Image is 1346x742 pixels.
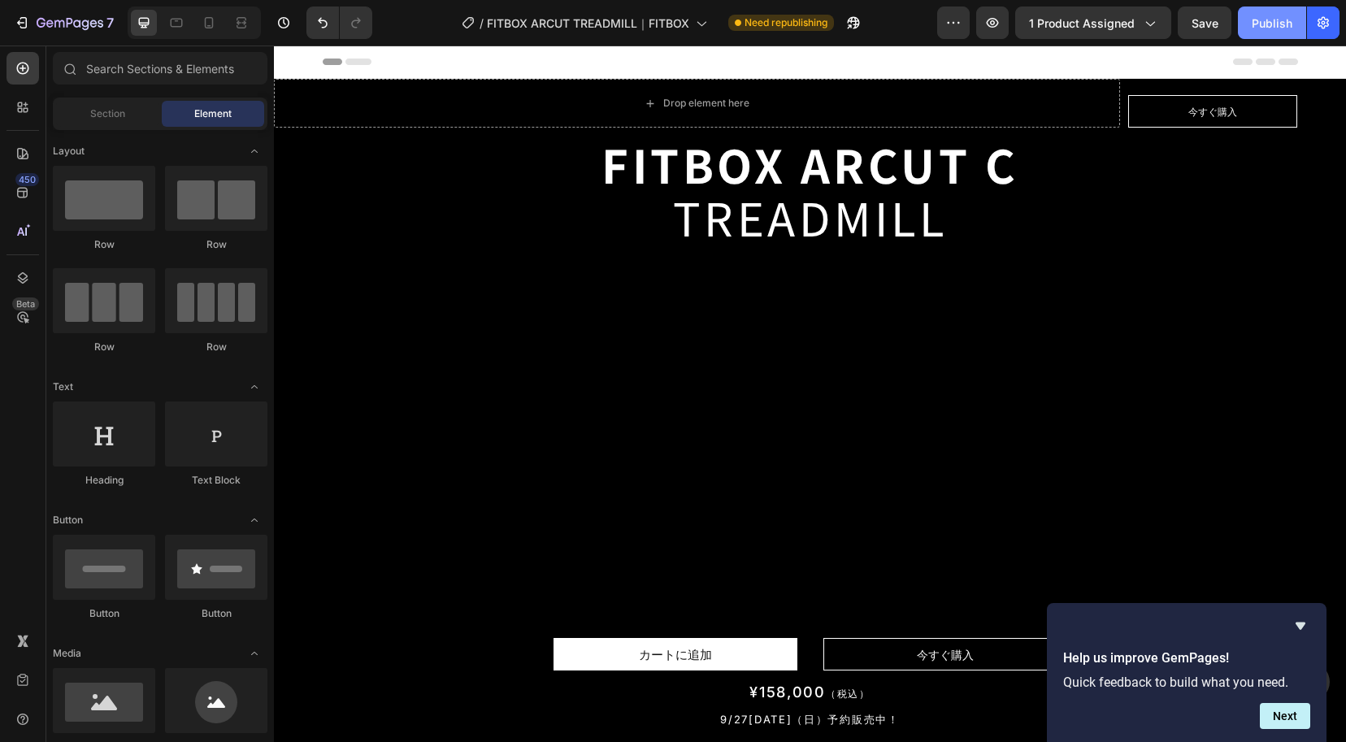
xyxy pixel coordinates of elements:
div: Button [53,606,155,621]
button: Next question [1260,703,1310,729]
button: 今すぐ購入 [549,592,793,625]
span: Toggle open [241,507,267,533]
button: 1 product assigned [1015,7,1171,39]
button: Hide survey [1291,616,1310,636]
div: カートに追加 [365,599,438,618]
span: Toggle open [241,138,267,164]
div: Button [165,606,267,621]
button: Save [1178,7,1231,39]
p: Quick feedback to build what you need. [1063,675,1310,690]
span: Text [53,380,73,394]
p: 7 [106,13,114,33]
div: Publish [1252,15,1292,32]
button: カートに追加 [280,592,523,625]
div: Row [165,237,267,252]
button: 7 [7,7,121,39]
input: Search Sections & Elements [53,52,267,85]
span: Need republishing [745,15,827,30]
span: Element [194,106,232,121]
div: Row [165,340,267,354]
div: Drop element here [389,51,475,64]
div: Help us improve GemPages! [1063,616,1310,729]
span: Toggle open [241,640,267,666]
span: Save [1192,16,1218,30]
div: 今すぐ購入 [914,56,963,76]
div: Text Block [165,473,267,488]
div: 450 [15,173,39,186]
span: Media [53,646,81,661]
span: Button [53,513,83,527]
div: Beta [12,297,39,310]
span: Layout [53,144,85,158]
span: / [480,15,484,32]
p: 9/27[DATE]（日）予約販売中！ [2,668,1070,680]
div: 今すぐ購入 [643,599,700,618]
span: FITBOX ARCUT TREADMILL｜FITBOX [487,15,689,32]
div: Heading [53,473,155,488]
div: Row [53,340,155,354]
div: Undo/Redo [306,7,372,39]
button: Publish [1238,7,1306,39]
div: Row [53,237,155,252]
span: Section [90,106,125,121]
span: 1 product assigned [1029,15,1135,32]
button: 今すぐ購入 [854,50,1023,82]
h2: Help us improve GemPages! [1063,649,1310,668]
span: （税込） [552,642,597,654]
span: Toggle open [241,374,267,400]
iframe: Design area [274,46,1346,742]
